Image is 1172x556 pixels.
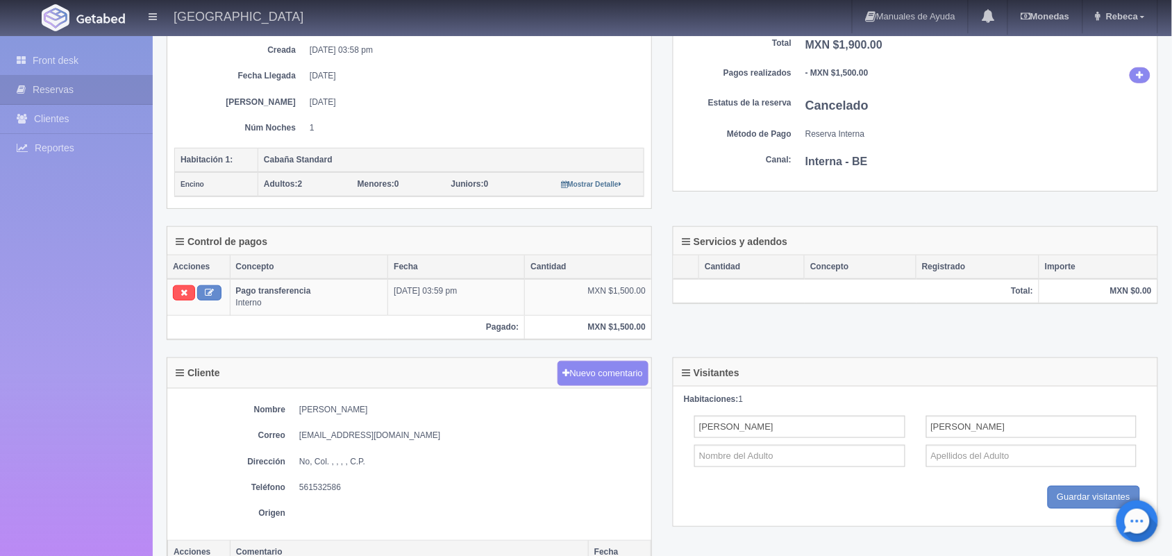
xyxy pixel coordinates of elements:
div: 1 [684,394,1147,405]
dd: [DATE] [310,96,634,108]
h4: Control de pagos [176,237,267,247]
dt: Dirección [174,456,285,468]
th: MXN $1,500.00 [525,315,651,339]
th: MXN $0.00 [1039,279,1157,303]
td: [DATE] 03:59 pm [388,279,525,315]
span: 0 [358,179,399,189]
input: Nombre del Adulto [694,416,905,438]
b: - MXN $1,500.00 [805,68,869,78]
dd: No, Col. , , , , C.P. [299,456,644,468]
b: Habitación 1: [181,155,233,165]
h4: Cliente [176,368,220,378]
span: 0 [451,179,489,189]
dt: Método de Pago [680,128,792,140]
dd: [EMAIL_ADDRESS][DOMAIN_NAME] [299,430,644,441]
b: Pago transferencia [236,286,311,296]
img: Getabed [42,4,69,31]
dt: Teléfono [174,482,285,494]
strong: Adultos: [264,179,298,189]
th: Cantidad [525,255,651,279]
b: Cancelado [805,99,869,112]
dt: Origen [174,507,285,519]
dd: 1 [310,122,634,134]
th: Cabaña Standard [258,148,644,172]
th: Registrado [916,255,1039,279]
h4: Visitantes [682,368,739,378]
th: Acciones [167,255,230,279]
small: Encino [181,180,204,188]
a: Mostrar Detalle [561,179,621,189]
dt: Núm Noches [185,122,296,134]
dd: Reserva Interna [805,128,1150,140]
input: Apellidos del Adulto [926,416,1137,438]
img: Getabed [76,13,125,24]
th: Pagado: [167,315,525,339]
button: Nuevo comentario [558,361,649,387]
dt: Correo [174,430,285,441]
h4: Servicios y adendos [682,237,787,247]
td: MXN $1,500.00 [525,279,651,315]
b: Monedas [1021,11,1069,22]
dt: Fecha Llegada [185,70,296,82]
strong: Habitaciones: [684,394,739,404]
dt: Pagos realizados [680,67,792,79]
dt: Nombre [174,404,285,416]
dt: Estatus de la reserva [680,97,792,109]
input: Guardar visitantes [1048,486,1141,509]
small: Mostrar Detalle [561,180,621,188]
b: Interna - BE [805,155,868,167]
th: Concepto [805,255,916,279]
dt: Creada [185,44,296,56]
dd: [DATE] 03:58 pm [310,44,634,56]
span: 2 [264,179,302,189]
strong: Menores: [358,179,394,189]
dt: Canal: [680,154,792,166]
dt: [PERSON_NAME] [185,96,296,108]
th: Fecha [388,255,525,279]
th: Cantidad [699,255,805,279]
h4: [GEOGRAPHIC_DATA] [174,7,303,24]
td: Interno [230,279,388,315]
input: Apellidos del Adulto [926,445,1137,467]
th: Concepto [230,255,388,279]
dd: [PERSON_NAME] [299,404,644,416]
th: Total: [673,279,1039,303]
dd: [DATE] [310,70,634,82]
b: MXN $1,900.00 [805,39,882,51]
strong: Juniors: [451,179,484,189]
dd: 561532586 [299,482,644,494]
th: Importe [1039,255,1157,279]
dt: Total [680,37,792,49]
input: Nombre del Adulto [694,445,905,467]
span: Rebeca [1103,11,1138,22]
